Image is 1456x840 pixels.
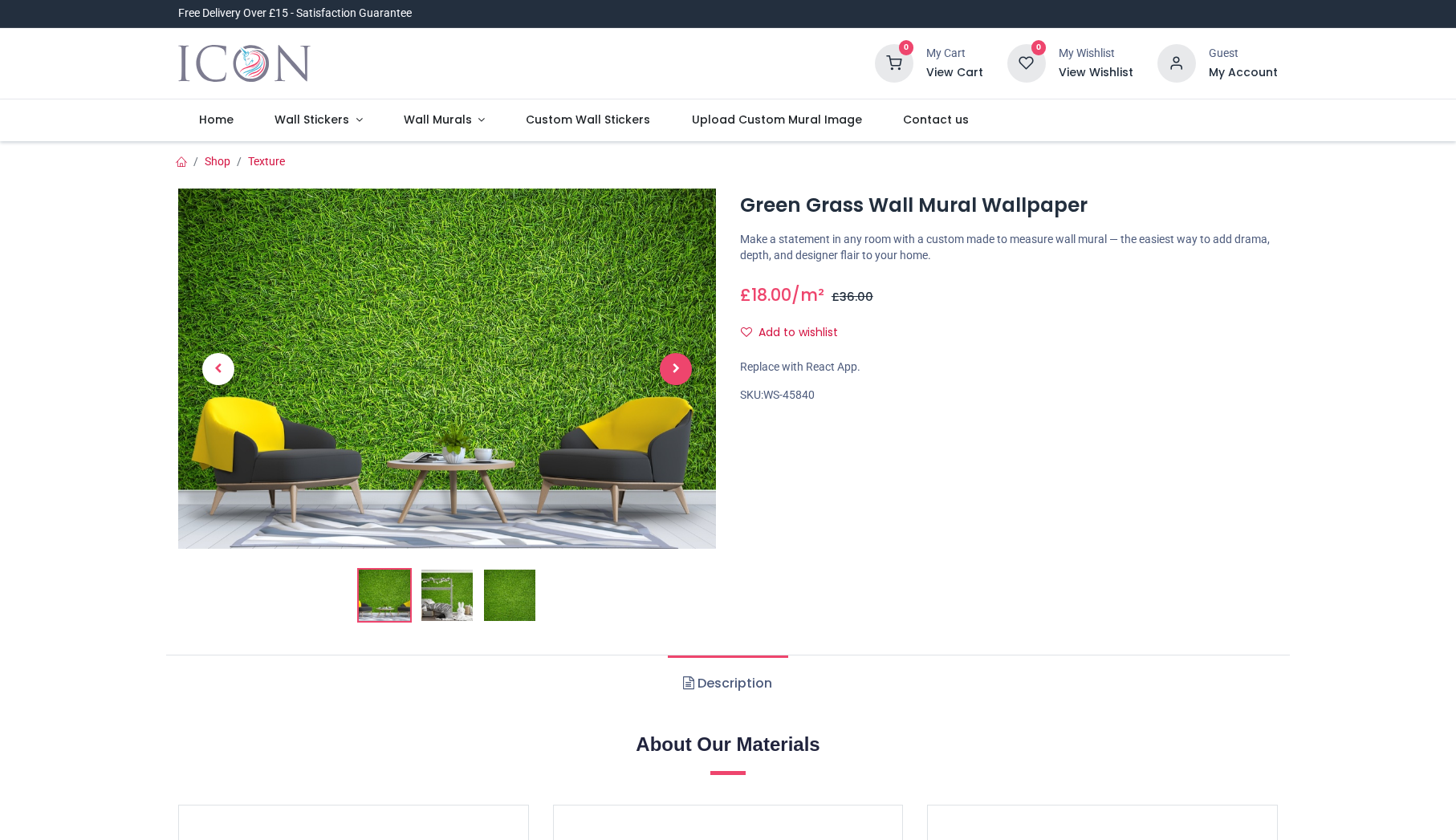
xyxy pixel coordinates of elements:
img: Green Grass Wall Mural Wallpaper [359,570,410,621]
span: £ [740,283,791,306]
a: Wall Murals [383,99,506,141]
iframe: Customer reviews powered by Trustpilot [941,6,1278,22]
sup: 0 [899,40,914,55]
a: Wall Stickers [254,99,383,141]
span: £ [832,289,873,305]
img: WS-45840-02 [421,570,473,621]
a: View Wishlist [1059,65,1133,81]
span: Home [199,112,234,128]
div: Replace with React App. [740,359,1278,375]
sup: 0 [1031,40,1047,55]
div: Free Delivery Over £15 - Satisfaction Guarantee [178,6,412,22]
a: Previous [178,242,258,494]
img: Icon Wall Stickers [178,41,311,86]
a: Shop [205,155,230,168]
a: Logo of Icon Wall Stickers [178,41,311,86]
span: Upload Custom Mural Image [692,112,862,128]
h1: Green Grass Wall Mural Wallpaper [740,192,1278,219]
span: 18.00 [751,283,791,306]
img: Green Grass Wall Mural Wallpaper [178,189,716,549]
a: 0 [1007,56,1046,69]
a: My Account [1209,65,1278,81]
i: Add to wishlist [741,327,752,338]
span: Wall Murals [404,112,472,128]
div: My Wishlist [1059,46,1133,62]
a: View Cart [926,65,983,81]
span: Next [660,353,692,385]
span: /m² [791,283,824,306]
h2: About Our Materials [178,731,1278,758]
span: Wall Stickers [275,112,349,128]
div: My Cart [926,46,983,62]
div: SKU: [740,388,1278,404]
img: WS-45840-03 [484,570,535,621]
span: Custom Wall Stickers [526,112,650,128]
span: Contact us [903,112,969,128]
span: WS-45840 [763,388,815,401]
span: Previous [202,353,234,385]
span: 36.00 [840,289,873,305]
button: Add to wishlistAdd to wishlist [740,319,852,347]
div: Guest [1209,46,1278,62]
a: Next [636,242,716,494]
a: Texture [248,155,285,168]
a: Description [668,655,787,712]
a: 0 [875,56,913,69]
p: Make a statement in any room with a custom made to measure wall mural — the easiest way to add dr... [740,232,1278,263]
